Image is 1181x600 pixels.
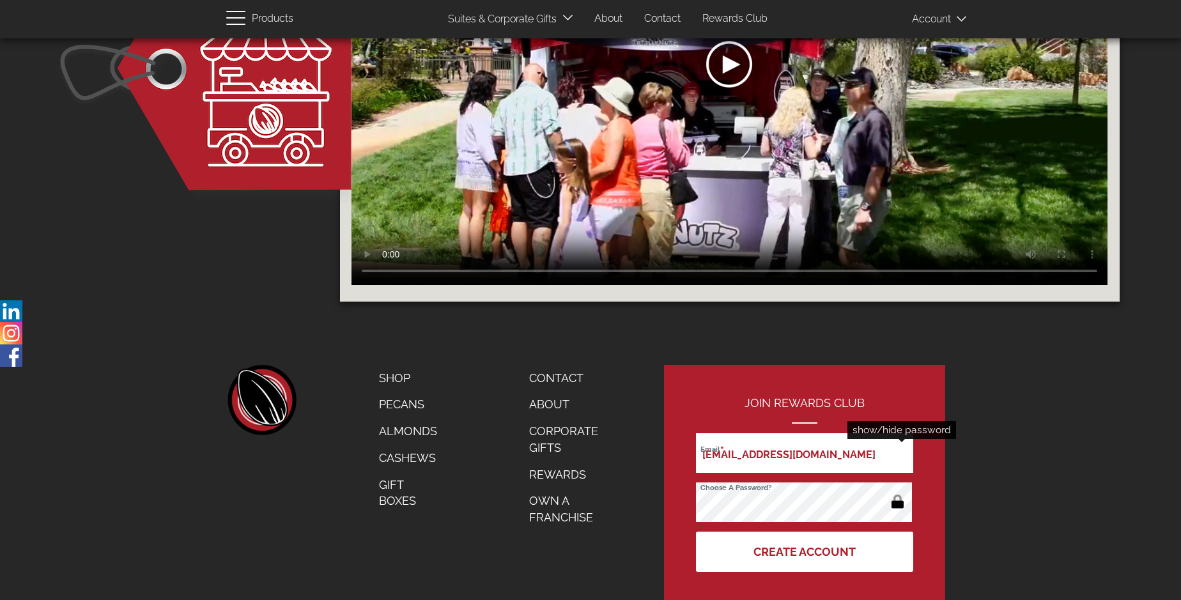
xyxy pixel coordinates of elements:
[847,421,956,439] div: show/hide password
[369,418,447,445] a: Almonds
[520,488,623,530] a: Own a Franchise
[226,365,297,435] a: home
[696,397,913,424] h2: Join Rewards Club
[696,532,913,572] button: Create Account
[520,365,623,392] a: Contact
[369,472,447,514] a: Gift Boxes
[635,6,690,31] a: Contact
[585,6,632,31] a: About
[369,365,447,392] a: Shop
[696,433,913,473] input: Email
[520,418,623,461] a: Corporate Gifts
[252,10,293,28] span: Products
[520,461,623,488] a: Rewards
[438,7,560,32] a: Suites & Corporate Gifts
[520,391,623,418] a: About
[369,445,447,472] a: Cashews
[693,6,777,31] a: Rewards Club
[369,391,447,418] a: Pecans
